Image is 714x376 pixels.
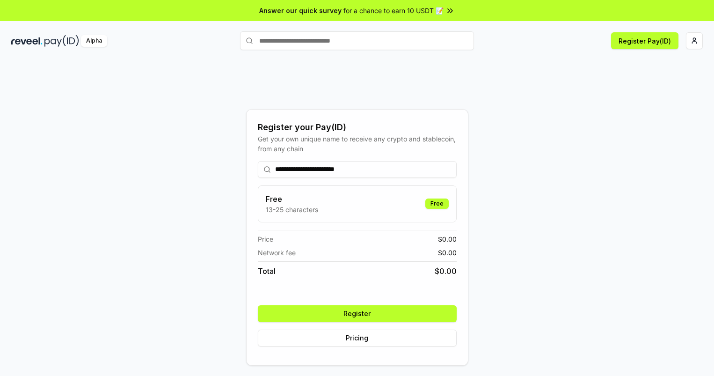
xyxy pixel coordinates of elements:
[266,205,318,214] p: 13-25 characters
[258,134,457,154] div: Get your own unique name to receive any crypto and stablecoin, from any chain
[266,193,318,205] h3: Free
[435,265,457,277] span: $ 0.00
[258,234,273,244] span: Price
[258,305,457,322] button: Register
[44,35,79,47] img: pay_id
[81,35,107,47] div: Alpha
[438,234,457,244] span: $ 0.00
[425,199,449,209] div: Free
[611,32,678,49] button: Register Pay(ID)
[258,121,457,134] div: Register your Pay(ID)
[438,248,457,258] span: $ 0.00
[343,6,444,15] span: for a chance to earn 10 USDT 📝
[11,35,43,47] img: reveel_dark
[258,248,296,258] span: Network fee
[259,6,342,15] span: Answer our quick survey
[258,330,457,347] button: Pricing
[258,265,276,277] span: Total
